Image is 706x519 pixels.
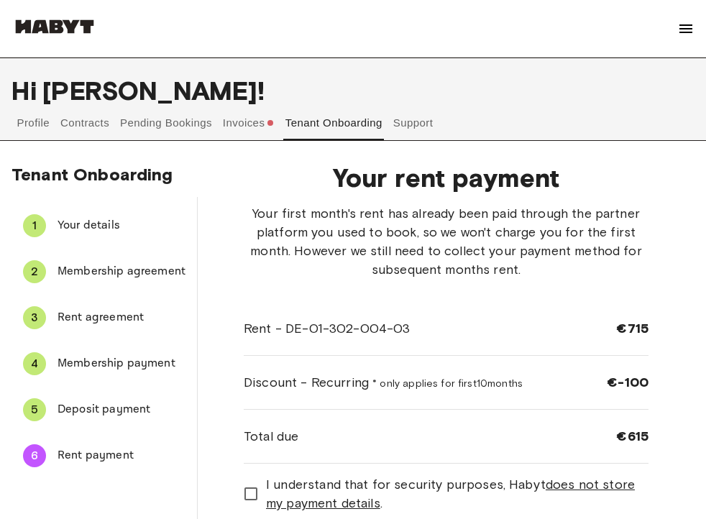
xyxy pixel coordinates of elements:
span: Tenant Onboarding [12,164,173,185]
span: €715 [616,320,648,337]
button: Contracts [59,106,111,140]
button: Tenant Onboarding [283,106,384,140]
button: Pending Bookings [119,106,214,140]
div: 5Deposit payment [12,392,197,427]
span: Hi [12,75,42,106]
img: Habyt [12,19,98,34]
div: 5 [23,398,46,421]
span: Total due [244,427,298,446]
span: Rent payment [58,447,185,464]
span: Rent agreement [58,309,185,326]
div: 1 [23,214,46,237]
span: Membership payment [58,355,185,372]
span: * only applies for first 10 months [372,377,523,390]
div: 3Rent agreement [12,300,197,335]
div: 2Membership agreement [12,254,197,289]
div: 4Membership payment [12,346,197,381]
div: 2 [23,260,46,283]
span: €-100 [607,374,648,391]
div: 3 [23,306,46,329]
div: 4 [23,352,46,375]
button: Profile [15,106,52,140]
div: 1Your details [12,208,197,243]
div: 6 [23,444,46,467]
div: 6Rent payment [12,438,197,473]
button: Support [391,106,435,140]
span: Deposit payment [58,401,185,418]
span: [PERSON_NAME] ! [42,75,265,106]
span: Membership agreement [58,263,185,280]
span: Your rent payment [244,162,648,193]
span: Rent - DE-01-302-004-03 [244,319,410,338]
span: I understand that for security purposes, Habyt . [266,475,637,513]
span: €615 [616,428,648,445]
span: Discount - Recurring [244,373,523,392]
div: user profile tabs [12,106,694,157]
button: Invoices [221,106,276,157]
span: Your details [58,217,185,234]
span: Your first month's rent has already been paid through the partner platform you used to book, so w... [244,204,648,279]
